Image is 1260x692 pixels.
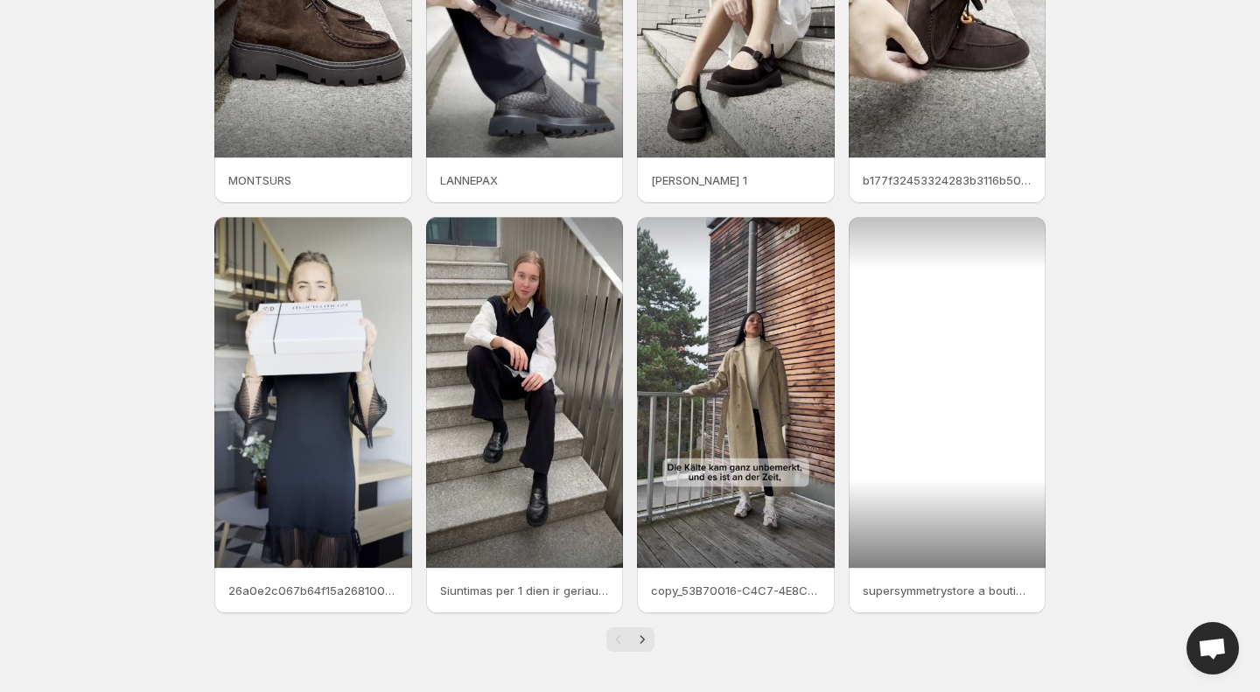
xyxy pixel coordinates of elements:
p: MONTSURS [228,171,398,189]
p: LANNEPAX [440,171,610,189]
button: Next [630,627,654,652]
p: supersymmetrystore a boutique that began as a dream brought to life by a family from [GEOGRAPHIC_... [863,582,1032,599]
nav: Pagination [606,627,654,652]
p: [PERSON_NAME] 1 [651,171,821,189]
p: copy_53B70016-C4C7-4E8C-90B2-CF7902C0C9E6 [651,582,821,599]
p: b177f32453324283b3116b50fb0cb689 [863,171,1032,189]
div: Open chat [1186,622,1239,675]
p: 26a0e2c067b64f15a2681006f7a0bf88 [228,582,398,599]
p: Siuntimas per 1 dien ir geriausia kaina Lietuvoje Kas Supersymmetry [440,582,610,599]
